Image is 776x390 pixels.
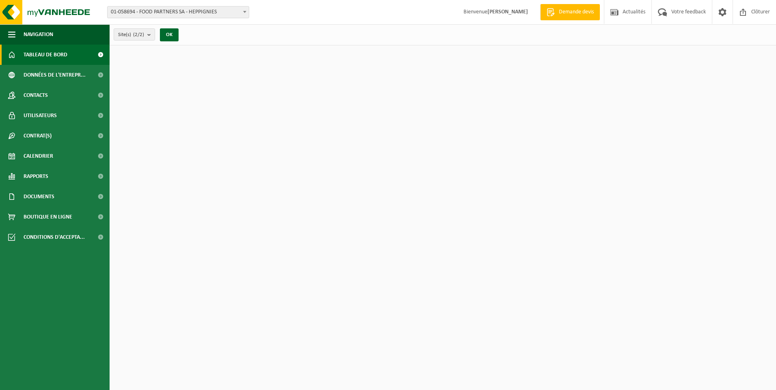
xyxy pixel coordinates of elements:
a: Demande devis [540,4,600,20]
count: (2/2) [133,32,144,37]
span: Site(s) [118,29,144,41]
span: Données de l'entrepr... [24,65,86,85]
span: Contacts [24,85,48,105]
span: Demande devis [557,8,596,16]
span: 01-058694 - FOOD PARTNERS SA - HEPPIGNIES [107,6,249,18]
span: Rapports [24,166,48,186]
span: 01-058694 - FOOD PARTNERS SA - HEPPIGNIES [108,6,249,18]
span: Contrat(s) [24,126,52,146]
span: Calendrier [24,146,53,166]
span: Tableau de bord [24,45,67,65]
span: Documents [24,186,54,207]
button: OK [160,28,179,41]
button: Site(s)(2/2) [114,28,155,41]
span: Utilisateurs [24,105,57,126]
span: Navigation [24,24,53,45]
strong: [PERSON_NAME] [487,9,528,15]
span: Boutique en ligne [24,207,72,227]
span: Conditions d'accepta... [24,227,85,247]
